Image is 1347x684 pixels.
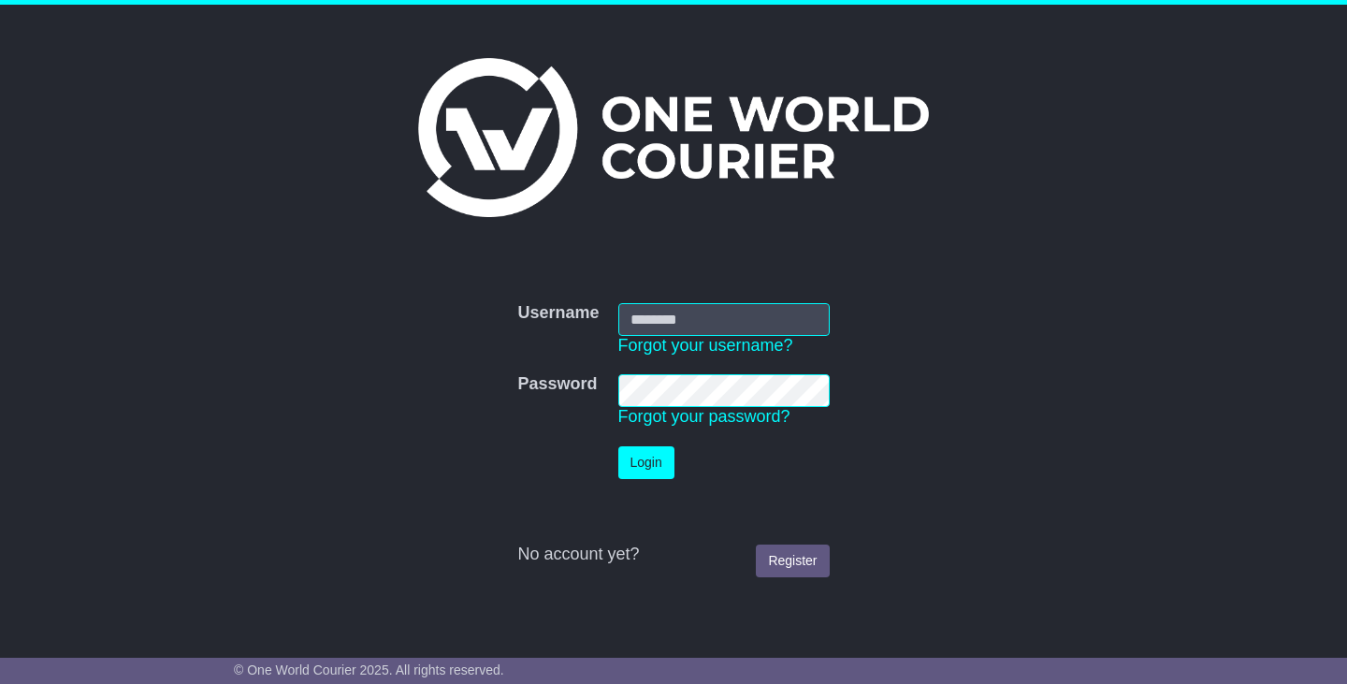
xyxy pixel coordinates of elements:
a: Forgot your username? [618,336,793,355]
img: One World [418,58,929,217]
span: © One World Courier 2025. All rights reserved. [234,662,504,677]
label: Username [517,303,599,324]
button: Login [618,446,674,479]
div: No account yet? [517,545,829,565]
label: Password [517,374,597,395]
a: Forgot your password? [618,407,790,426]
a: Register [756,545,829,577]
